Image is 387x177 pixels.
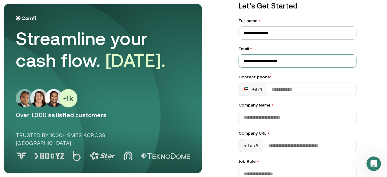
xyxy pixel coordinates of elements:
[239,139,263,152] div: https://
[141,153,190,159] img: Logo 5
[16,111,190,119] p: Over 1,000 satisfied customers
[239,74,356,80] div: Contact phone
[239,18,356,24] label: Full name
[73,151,81,161] img: Logo 2
[16,152,27,159] img: Logo 0
[244,86,262,92] div: +971
[239,158,356,165] label: Job Role
[239,130,356,136] label: Company URL
[34,153,64,159] img: Logo 1
[16,131,148,147] p: Trusted by 1000+ SMEs across [GEOGRAPHIC_DATA]
[259,18,261,23] span: •
[16,16,36,21] img: Logo
[366,156,381,171] iframe: Intercom live chat
[90,152,115,160] img: Logo 3
[257,159,259,164] span: •
[270,74,272,79] span: •
[239,1,356,11] p: Let’s Get Started
[239,102,356,108] label: Company Name
[16,28,185,71] div: Streamline your cash flow.
[250,46,252,51] span: •
[268,131,269,136] span: •
[272,103,274,107] span: •
[239,46,356,52] label: Email
[106,50,166,71] span: [DATE].
[124,151,132,160] img: Logo 4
